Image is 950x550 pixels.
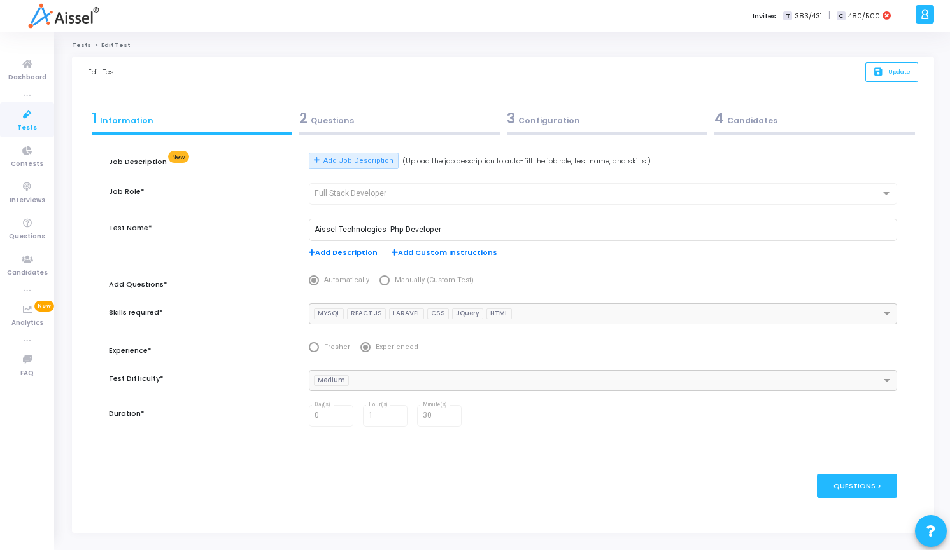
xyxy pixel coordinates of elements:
[309,247,378,258] span: Add Description
[428,309,448,319] span: CSS
[319,275,369,286] span: Automatically
[783,11,791,21] span: T
[371,342,418,353] span: Experienced
[865,62,918,82] button: saveUpdate
[795,11,822,22] span: 383/431
[315,309,343,319] span: MYSQL
[34,301,54,312] span: New
[873,67,886,78] i: save
[299,108,500,129] div: Questions
[168,151,188,163] span: New
[109,156,189,168] label: Job Description
[109,408,145,419] label: Duration*
[453,309,483,319] span: JQuery
[10,195,45,206] span: Interviews
[109,186,145,197] label: Job Role*
[11,318,43,329] span: Analytics
[888,67,911,76] span: Update
[837,11,845,21] span: C
[848,11,880,22] span: 480/500
[9,231,45,242] span: Questions
[390,309,423,319] span: LARAVEL
[507,109,515,128] span: 3
[11,159,43,170] span: Contests
[295,104,503,139] a: 2Questions
[109,345,152,356] label: Experience*
[714,108,915,129] div: Candidates
[109,223,152,233] label: Test Name*
[714,109,724,128] span: 4
[101,41,130,49] span: Edit Test
[28,3,99,29] img: logo
[109,279,167,290] label: Add Questions*
[88,57,117,88] div: Edit Test
[20,368,34,379] span: FAQ
[72,41,91,49] a: Tests
[315,189,386,198] span: Full Stack Developer
[319,342,350,353] span: Fresher
[402,156,651,167] span: (Upload the job description to auto-fill the job role, test name, and skills.)
[88,104,295,139] a: 1Information
[92,109,97,128] span: 1
[487,309,511,319] span: HTML
[109,307,163,318] label: Skills required*
[392,247,497,258] span: Add Custom Instructions
[8,72,46,83] span: Dashboard
[348,309,385,319] span: REACT.JS
[817,474,898,497] div: Questions >
[17,123,37,134] span: Tests
[7,268,48,278] span: Candidates
[390,275,474,286] span: Manually (Custom Test)
[828,9,830,22] span: |
[323,156,393,167] span: Add Job Description
[92,108,292,129] div: Information
[503,104,711,139] a: 3Configuration
[507,108,707,129] div: Configuration
[309,153,399,169] button: Add Job Description
[109,373,164,384] label: Test Difficulty*
[299,109,308,128] span: 2
[711,104,918,139] a: 4Candidates
[72,41,934,50] nav: breadcrumb
[753,11,778,22] label: Invites:
[315,376,348,385] span: Medium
